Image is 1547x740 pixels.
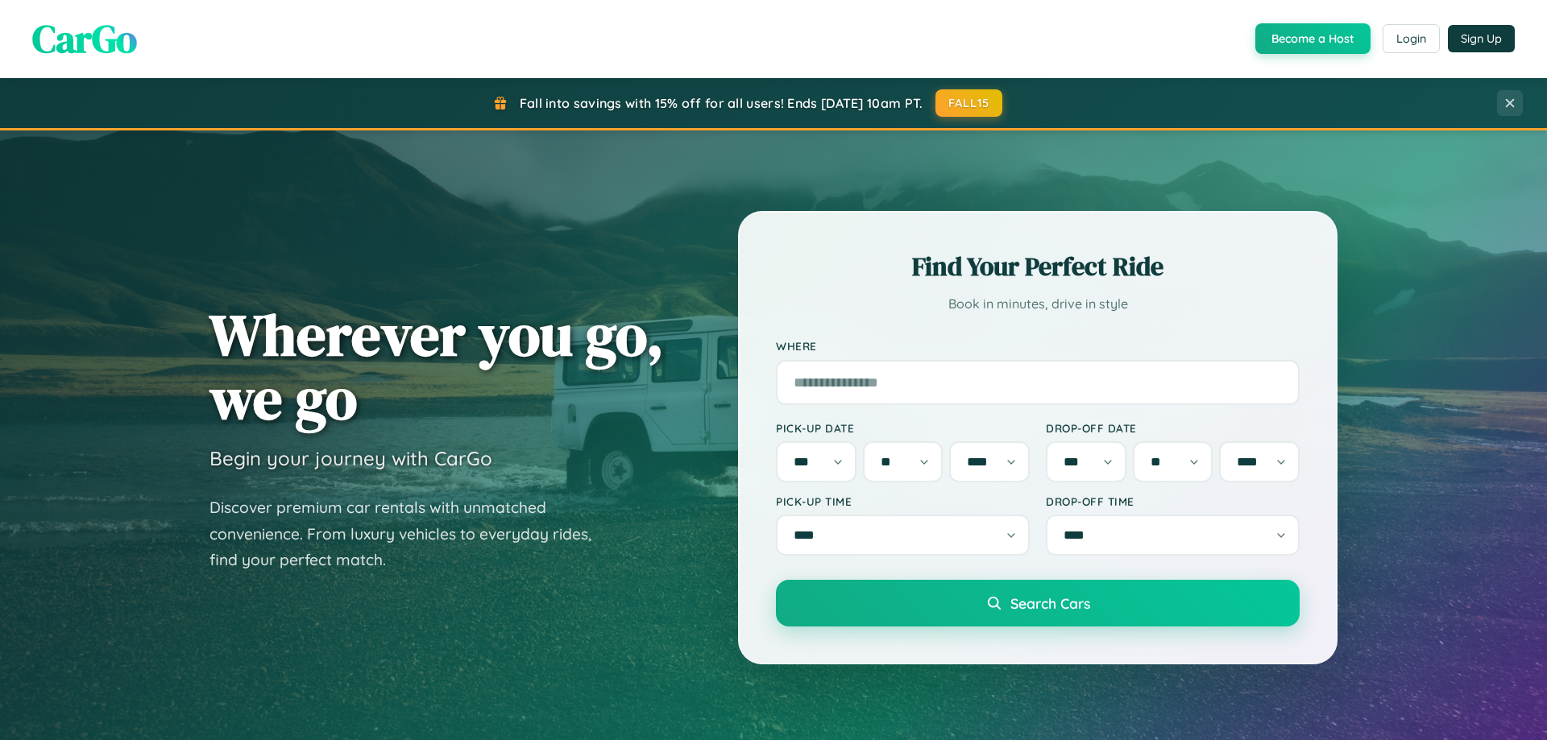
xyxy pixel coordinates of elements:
span: Fall into savings with 15% off for all users! Ends [DATE] 10am PT. [520,95,923,111]
h2: Find Your Perfect Ride [776,249,1300,284]
label: Where [776,340,1300,353]
h3: Begin your journey with CarGo [209,446,492,470]
button: Sign Up [1448,25,1515,52]
span: Search Cars [1010,594,1090,612]
label: Drop-off Time [1046,494,1300,508]
p: Book in minutes, drive in style [776,292,1300,316]
p: Discover premium car rentals with unmatched convenience. From luxury vehicles to everyday rides, ... [209,494,612,573]
button: FALL15 [935,89,1003,117]
button: Search Cars [776,580,1300,626]
label: Drop-off Date [1046,421,1300,435]
span: CarGo [32,12,137,65]
button: Login [1383,24,1440,53]
h1: Wherever you go, we go [209,303,664,430]
button: Become a Host [1255,23,1371,54]
label: Pick-up Time [776,494,1030,508]
label: Pick-up Date [776,421,1030,435]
